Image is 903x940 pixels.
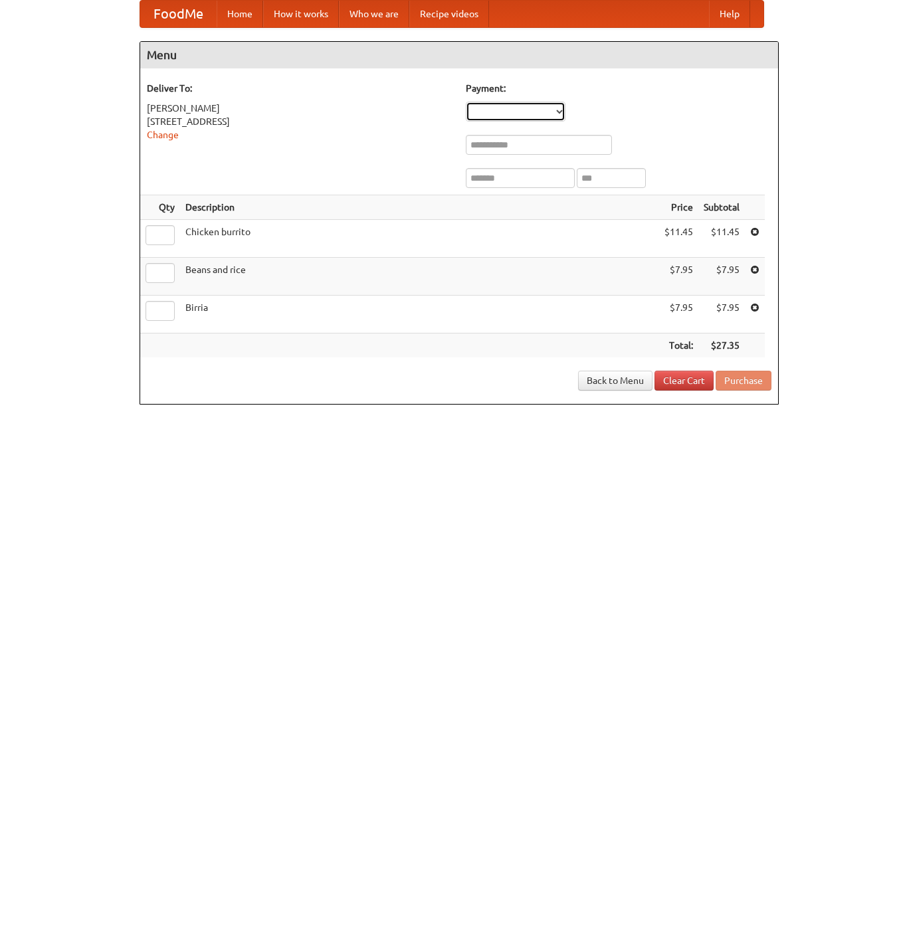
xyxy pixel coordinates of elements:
th: Total: [659,333,698,358]
h5: Deliver To: [147,82,452,95]
td: $11.45 [659,220,698,258]
th: Qty [140,195,180,220]
div: [STREET_ADDRESS] [147,115,452,128]
h5: Payment: [466,82,771,95]
td: $7.95 [659,296,698,333]
a: Back to Menu [578,371,652,391]
th: Description [180,195,659,220]
td: Beans and rice [180,258,659,296]
th: $27.35 [698,333,745,358]
td: $7.95 [659,258,698,296]
a: Home [217,1,263,27]
a: Who we are [339,1,409,27]
a: How it works [263,1,339,27]
td: $7.95 [698,296,745,333]
div: [PERSON_NAME] [147,102,452,115]
h4: Menu [140,42,778,68]
a: Change [147,130,179,140]
a: Help [709,1,750,27]
th: Subtotal [698,195,745,220]
td: $7.95 [698,258,745,296]
th: Price [659,195,698,220]
td: Birria [180,296,659,333]
td: $11.45 [698,220,745,258]
button: Purchase [716,371,771,391]
a: Recipe videos [409,1,489,27]
td: Chicken burrito [180,220,659,258]
a: FoodMe [140,1,217,27]
a: Clear Cart [654,371,714,391]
